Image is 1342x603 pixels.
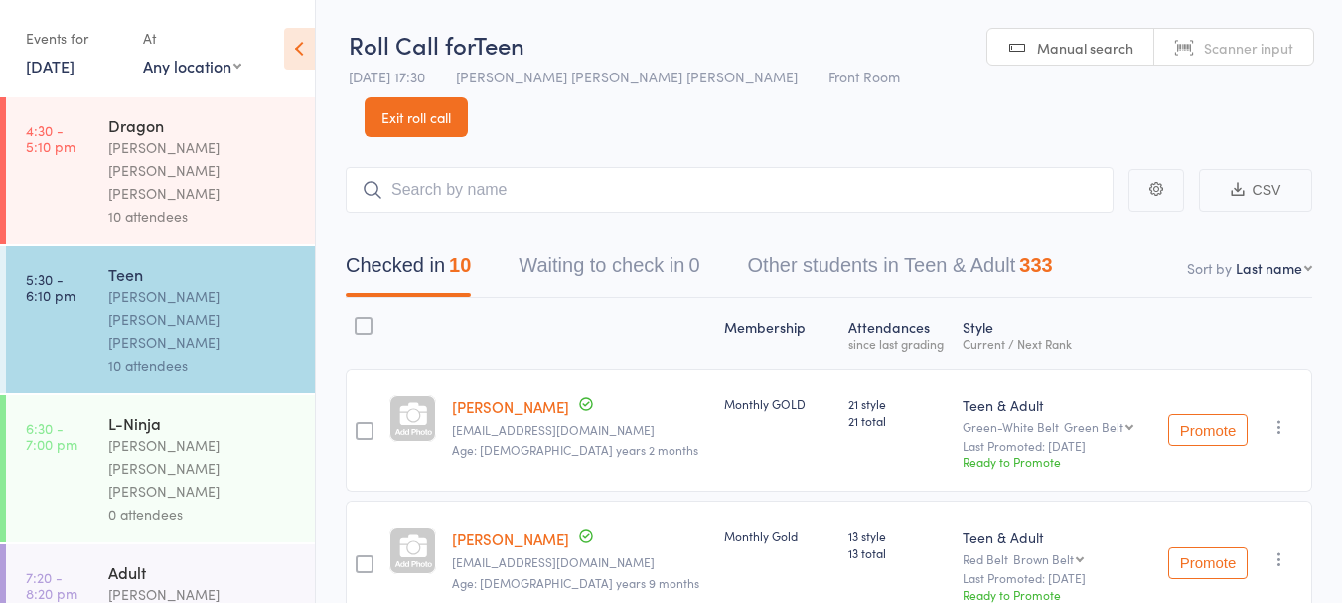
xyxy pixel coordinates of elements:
a: [PERSON_NAME] [452,528,569,549]
div: since last grading [848,337,947,350]
small: Last Promoted: [DATE] [963,571,1147,585]
div: [PERSON_NAME] [PERSON_NAME] [PERSON_NAME] [108,136,298,205]
div: Green-White Belt [963,420,1147,433]
div: Adult [108,561,298,583]
button: Promote [1168,414,1248,446]
small: seonmclarke@gmail.com [452,555,708,569]
div: Monthly Gold [724,528,832,544]
button: Waiting to check in0 [519,244,699,297]
div: Ready to Promote [963,586,1147,603]
button: Other students in Teen & Adult333 [748,244,1053,297]
input: Search by name [346,167,1114,213]
div: Teen & Adult [963,395,1147,415]
a: 6:30 -7:00 pmL-Ninja[PERSON_NAME] [PERSON_NAME] [PERSON_NAME]0 attendees [6,395,315,542]
div: Dragon [108,114,298,136]
span: Teen [474,28,524,61]
div: [PERSON_NAME] [PERSON_NAME] [PERSON_NAME] [108,285,298,354]
small: Last Promoted: [DATE] [963,439,1147,453]
div: Teen & Adult [963,528,1147,547]
div: Ready to Promote [963,453,1147,470]
div: 10 attendees [108,354,298,377]
time: 7:20 - 8:20 pm [26,569,77,601]
span: Scanner input [1204,38,1293,58]
div: Any location [143,55,241,76]
div: 0 attendees [108,503,298,526]
time: 4:30 - 5:10 pm [26,122,75,154]
span: 13 style [848,528,947,544]
div: Style [955,307,1155,360]
label: Sort by [1187,258,1232,278]
div: 10 attendees [108,205,298,227]
a: [DATE] [26,55,75,76]
a: 5:30 -6:10 pmTeen[PERSON_NAME] [PERSON_NAME] [PERSON_NAME]10 attendees [6,246,315,393]
button: CSV [1199,169,1312,212]
time: 6:30 - 7:00 pm [26,420,77,452]
div: Last name [1236,258,1302,278]
div: Brown Belt [1013,552,1074,565]
time: 5:30 - 6:10 pm [26,271,75,303]
span: [PERSON_NAME] [PERSON_NAME] [PERSON_NAME] [456,67,798,86]
div: Atten­dances [840,307,955,360]
span: [DATE] 17:30 [349,67,425,86]
div: At [143,22,241,55]
span: 13 total [848,544,947,561]
div: Events for [26,22,123,55]
div: Red Belt [963,552,1147,565]
span: Manual search [1037,38,1133,58]
span: 21 style [848,395,947,412]
div: Green Belt [1064,420,1123,433]
button: Checked in10 [346,244,471,297]
span: Front Room [828,67,900,86]
a: [PERSON_NAME] [452,396,569,417]
div: [PERSON_NAME] [PERSON_NAME] [PERSON_NAME] [108,434,298,503]
div: L-Ninja [108,412,298,434]
div: 0 [688,254,699,276]
span: Roll Call for [349,28,474,61]
div: 10 [449,254,471,276]
div: 333 [1019,254,1052,276]
span: Age: [DEMOGRAPHIC_DATA] years 9 months [452,574,699,591]
span: Age: [DEMOGRAPHIC_DATA] years 2 months [452,441,698,458]
div: Current / Next Rank [963,337,1147,350]
div: Teen [108,263,298,285]
button: Promote [1168,547,1248,579]
div: Monthly GOLD [724,395,832,412]
small: wafa.ad1218@outlook.com [452,423,708,437]
a: 4:30 -5:10 pmDragon[PERSON_NAME] [PERSON_NAME] [PERSON_NAME]10 attendees [6,97,315,244]
a: Exit roll call [365,97,468,137]
span: 21 total [848,412,947,429]
div: Membership [716,307,840,360]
